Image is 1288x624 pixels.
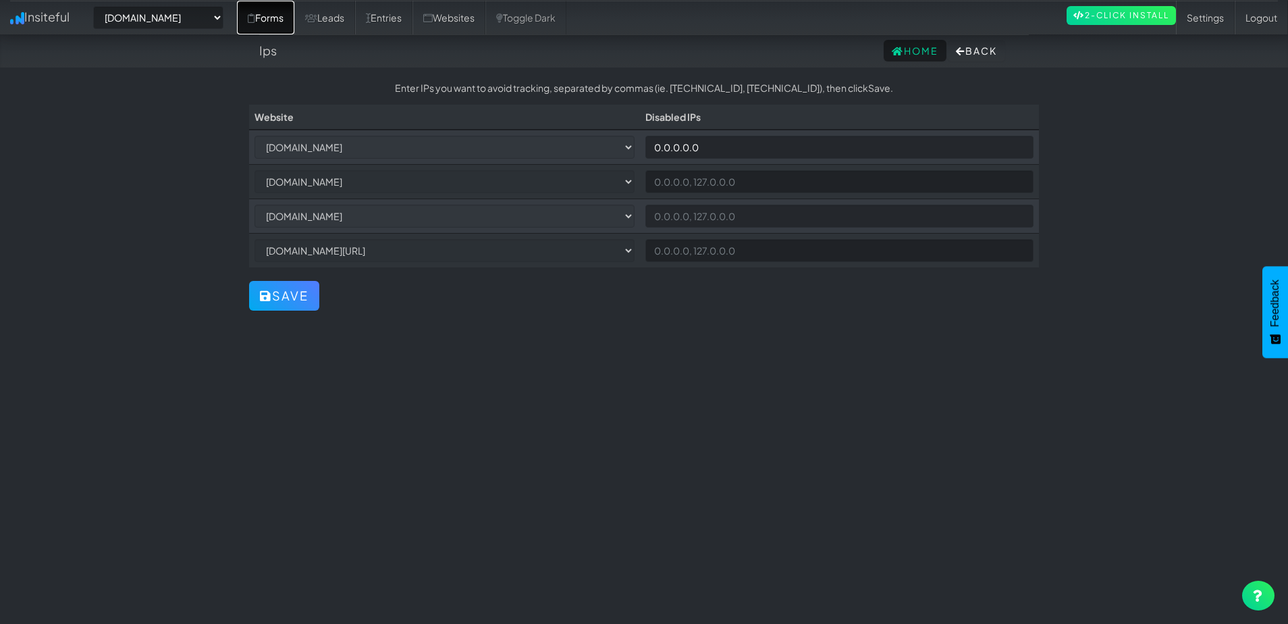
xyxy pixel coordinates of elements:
[640,105,1039,130] th: Disabled IPs
[1269,280,1281,327] span: Feedback
[1067,6,1176,25] a: 2-Click Install
[645,205,1034,228] input: 0.0.0.0, 127.0.0.0
[259,44,277,57] h4: Ips
[645,136,1034,159] input: 0.0.0.0, 127.0.0.0
[249,81,1039,95] center: Enter IPs you want to avoid tracking, separated by commas (ie. [TECHNICAL_ID], [TECHNICAL_ID]), t...
[485,1,566,34] a: Toggle Dark
[249,281,319,311] button: Save
[10,12,24,24] img: icon.png
[355,1,412,34] a: Entries
[645,170,1034,193] input: 0.0.0.0, 127.0.0.0
[948,40,1005,61] button: Back
[1262,266,1288,358] button: Feedback - Show survey
[868,82,890,94] a: Save
[645,239,1034,262] input: 0.0.0.0, 127.0.0.0
[237,1,294,34] a: Forms
[884,40,946,61] a: Home
[1176,1,1235,34] a: Settings
[1235,1,1288,34] a: Logout
[412,1,485,34] a: Websites
[249,105,640,130] th: Website
[294,1,355,34] a: Leads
